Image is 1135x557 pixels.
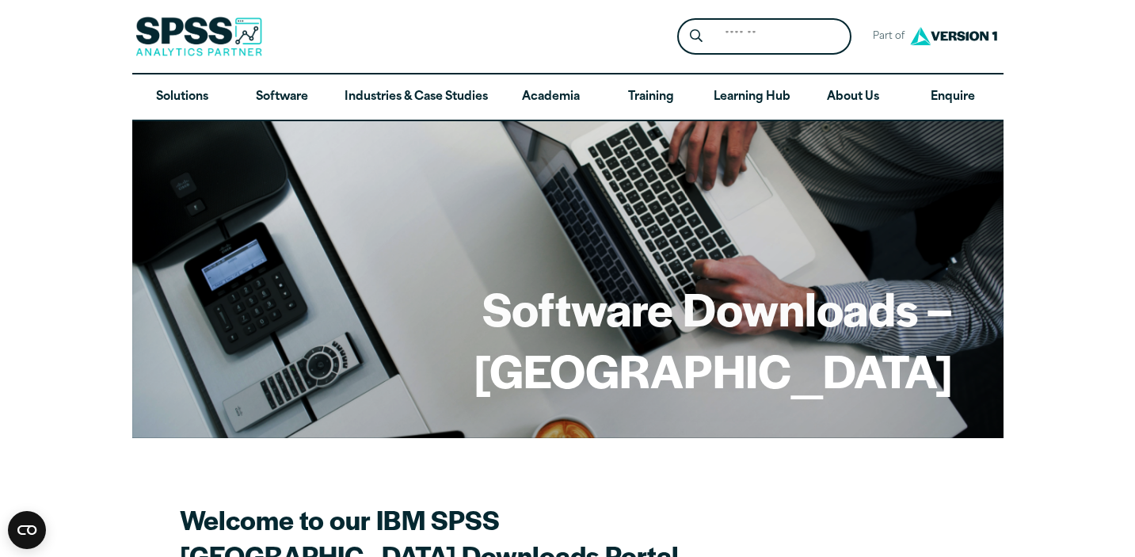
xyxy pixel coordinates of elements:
nav: Desktop version of site main menu [132,74,1004,120]
a: Software [232,74,332,120]
img: SPSS Analytics Partner [135,17,262,56]
a: Solutions [132,74,232,120]
a: Enquire [903,74,1003,120]
a: About Us [803,74,903,120]
span: Part of [864,25,906,48]
button: Search magnifying glass icon [681,22,710,52]
a: Learning Hub [701,74,803,120]
a: Training [600,74,700,120]
form: Site Header Search Form [677,18,851,55]
img: Version1 Logo [906,21,1001,51]
svg: Search magnifying glass icon [690,29,703,43]
a: Industries & Case Studies [332,74,501,120]
h1: Software Downloads – [GEOGRAPHIC_DATA] [183,277,953,400]
button: Open CMP widget [8,511,46,549]
a: Academia [501,74,600,120]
